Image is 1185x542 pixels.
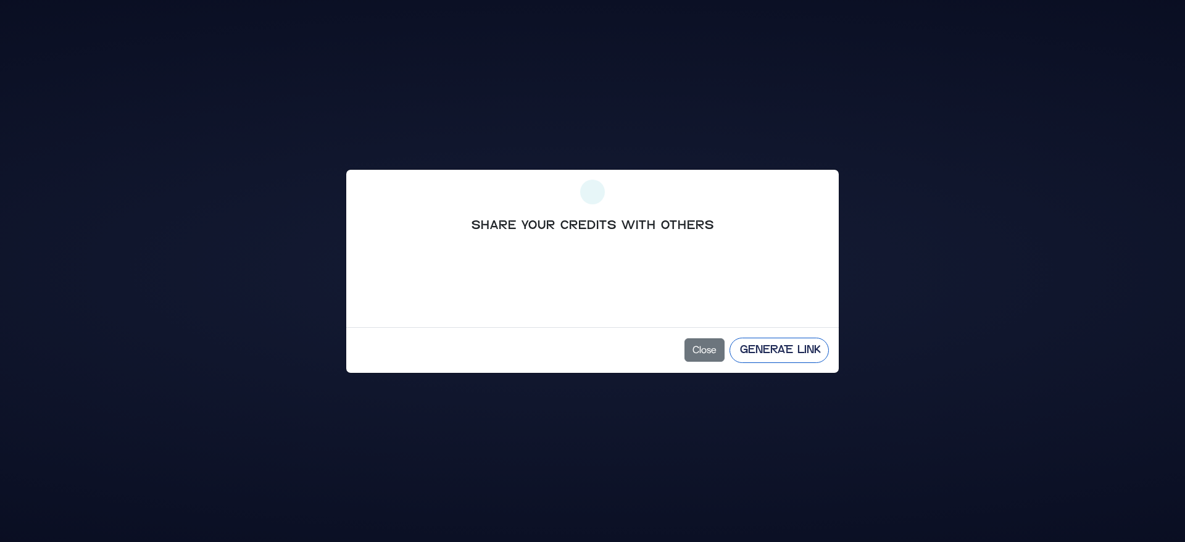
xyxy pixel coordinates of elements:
h6: Share Your Credits with Others [356,219,829,233]
p: Generate unique links to share your credits with friends or family. When they play using your sha... [356,243,829,273]
button: Generate Link [730,338,829,363]
div: 1 credit [356,288,829,302]
strong: Available Credits: [538,288,618,301]
button: Close [684,338,725,362]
